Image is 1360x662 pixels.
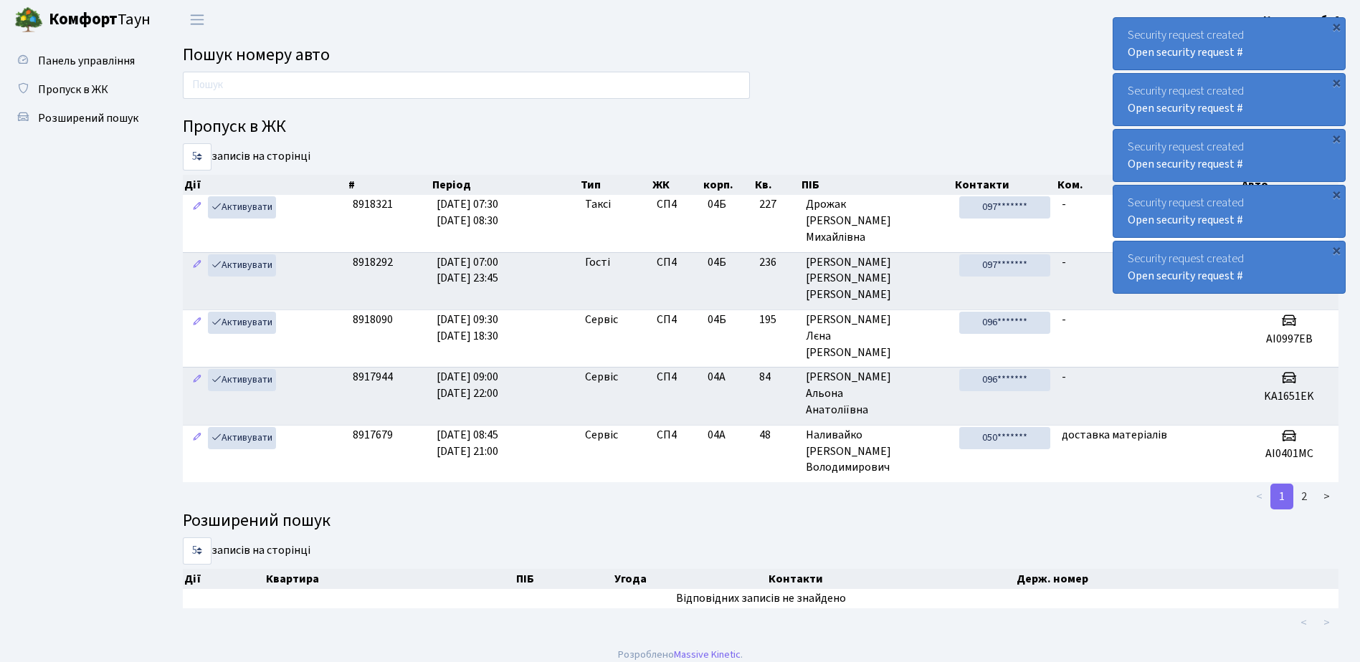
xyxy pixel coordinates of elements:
a: Активувати [208,312,276,334]
span: - [1062,369,1066,385]
label: записів на сторінці [183,537,310,565]
span: СП4 [657,254,696,271]
th: корп. [702,175,754,195]
a: Активувати [208,254,276,277]
th: Контакти [767,569,1014,589]
label: записів на сторінці [183,143,310,171]
div: Security request created [1113,74,1345,125]
span: 04Б [708,312,726,327]
span: Сервіс [585,312,618,328]
span: - [1062,254,1066,270]
a: Massive Kinetic [674,647,741,662]
span: 8918090 [353,312,393,327]
a: Open security request # [1128,156,1243,172]
td: Відповідних записів не знайдено [183,589,1338,608]
th: Держ. номер [1015,569,1349,589]
span: СП4 [657,427,696,443]
a: Open security request # [1128,44,1243,60]
span: 195 [759,312,794,328]
h4: Розширений пошук [183,511,1338,532]
th: ПІБ [515,569,613,589]
th: Кв. [753,175,800,195]
span: 8917944 [353,369,393,385]
h4: Пропуск в ЖК [183,117,1338,138]
span: 04Б [708,254,726,270]
div: × [1329,131,1344,145]
a: Панель управління [7,47,151,75]
select: записів на сторінці [183,143,211,171]
span: [DATE] 07:30 [DATE] 08:30 [437,196,498,229]
span: Пропуск в ЖК [38,82,108,97]
span: 04Б [708,196,726,212]
span: Таун [49,8,151,32]
a: Розширений пошук [7,104,151,133]
span: СП4 [657,312,696,328]
span: 8918321 [353,196,393,212]
th: Ком. [1056,175,1240,195]
a: Open security request # [1128,268,1243,284]
a: Open security request # [1128,100,1243,116]
div: Security request created [1113,186,1345,237]
span: 236 [759,254,794,271]
span: СП4 [657,369,696,385]
div: Security request created [1113,241,1345,293]
span: [DATE] 08:45 [DATE] 21:00 [437,427,498,459]
span: 48 [759,427,794,443]
div: × [1329,19,1344,34]
a: Консьєрж б. 4. [1263,11,1343,29]
a: Редагувати [189,427,206,449]
h5: KA1651EK [1246,390,1333,403]
b: Комфорт [49,8,118,31]
span: Сервіс [585,427,618,443]
img: logo.png [14,6,43,34]
span: [DATE] 07:00 [DATE] 23:45 [437,254,498,287]
span: [DATE] 09:00 [DATE] 22:00 [437,369,498,401]
a: Активувати [208,369,276,391]
span: Сервіс [585,369,618,385]
span: Таксі [585,196,611,213]
span: Гості [585,254,610,271]
a: Редагувати [189,254,206,277]
span: [DATE] 09:30 [DATE] 18:30 [437,312,498,344]
span: [PERSON_NAME] [PERSON_NAME] [PERSON_NAME] [806,254,948,304]
span: 04А [708,427,726,443]
span: [PERSON_NAME] Альона Анатоліївна [806,369,948,418]
span: СП4 [657,196,696,213]
a: Пропуск в ЖК [7,75,151,104]
th: # [347,175,431,195]
a: Активувати [208,196,276,219]
th: Тип [579,175,651,195]
div: Security request created [1113,130,1345,181]
span: Дрожак [PERSON_NAME] Михайлівна [806,196,948,246]
a: Активувати [208,427,276,449]
div: × [1329,75,1344,90]
span: 227 [759,196,794,213]
div: × [1329,187,1344,201]
a: 1 [1270,484,1293,509]
button: Переключити навігацію [179,8,215,32]
div: Security request created [1113,18,1345,69]
th: Період [431,175,579,195]
span: [PERSON_NAME] Лєна [PERSON_NAME] [806,312,948,361]
span: Панель управління [38,53,135,69]
th: Дії [183,175,347,195]
span: Наливайко [PERSON_NAME] Володимирович [806,427,948,476]
b: Консьєрж б. 4. [1263,12,1343,28]
span: 8918292 [353,254,393,270]
a: Редагувати [189,196,206,219]
input: Пошук [183,72,750,99]
select: записів на сторінці [183,537,211,565]
span: - [1062,196,1066,212]
a: Open security request # [1128,212,1243,228]
span: Пошук номеру авто [183,42,330,67]
a: Редагувати [189,369,206,391]
span: доставка матеріалів [1062,427,1167,443]
span: 84 [759,369,794,385]
th: ЖК [651,175,702,195]
h5: АІ0401МС [1246,447,1333,461]
span: Розширений пошук [38,110,138,126]
a: Редагувати [189,312,206,334]
span: 8917679 [353,427,393,443]
span: 04А [708,369,726,385]
th: ПІБ [800,175,954,195]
